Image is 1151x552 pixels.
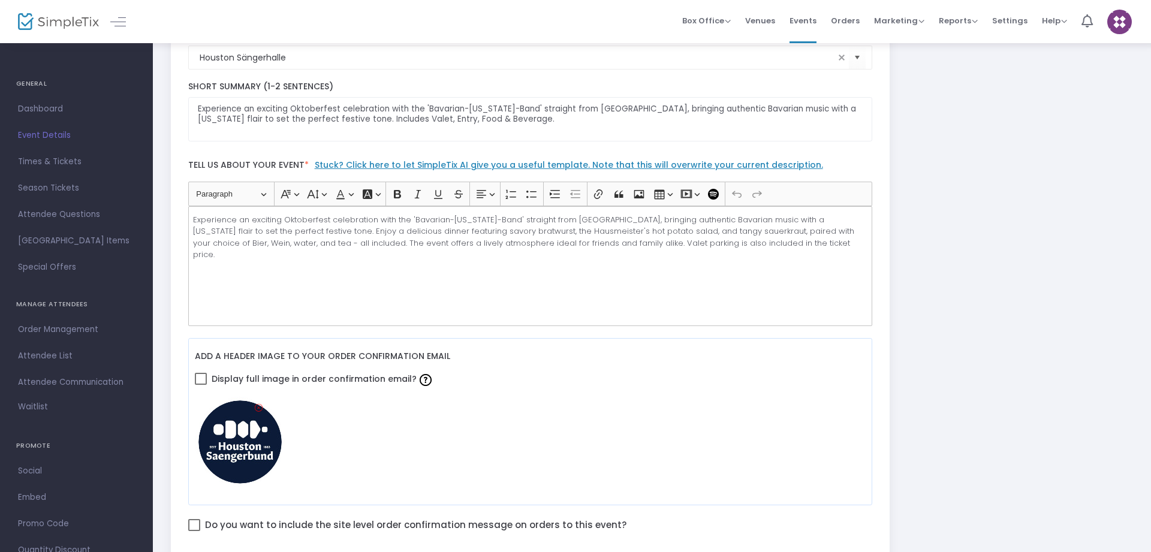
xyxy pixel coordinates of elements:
[18,128,135,143] span: Event Details
[195,345,450,369] label: Add a header image to your order confirmation email
[790,5,816,36] span: Events
[18,260,135,275] span: Special Offers
[874,15,924,26] span: Marketing
[18,490,135,505] span: Embed
[682,15,731,26] span: Box Office
[315,159,823,171] a: Stuck? Click here to let SimpleTix AI give you a useful template. Note that this will overwrite y...
[18,375,135,390] span: Attendee Communication
[191,185,272,203] button: Paragraph
[200,52,835,64] input: Select Venue
[212,369,435,389] span: Display full image in order confirmation email?
[992,5,1028,36] span: Settings
[16,292,137,316] h4: MANAGE ATTENDEES
[18,401,48,413] span: Waitlist
[188,182,873,206] div: Editor toolbar
[16,72,137,96] h4: GENERAL
[18,180,135,196] span: Season Tickets
[831,5,860,36] span: Orders
[196,187,258,201] span: Paragraph
[834,50,849,65] span: clear
[18,207,135,222] span: Attendee Questions
[18,154,135,170] span: Times & Tickets
[193,214,867,261] p: Experience an exciting Oktoberfest celebration with the 'Bavarian-[US_STATE]-Band' straight from ...
[188,80,333,92] span: Short Summary (1-2 Sentences)
[18,516,135,532] span: Promo Code
[420,374,432,386] img: question-mark
[18,348,135,364] span: Attendee List
[195,397,285,487] img: HSBundHL.JPG
[1042,15,1067,26] span: Help
[939,15,978,26] span: Reports
[205,517,626,533] span: Do you want to include the site level order confirmation message on orders to this event?
[18,233,135,249] span: [GEOGRAPHIC_DATA] Items
[18,463,135,479] span: Social
[849,46,866,70] button: Select
[18,101,135,117] span: Dashboard
[18,322,135,337] span: Order Management
[182,153,878,182] label: Tell us about your event
[745,5,775,36] span: Venues
[188,206,873,326] div: Rich Text Editor, main
[16,434,137,458] h4: PROMOTE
